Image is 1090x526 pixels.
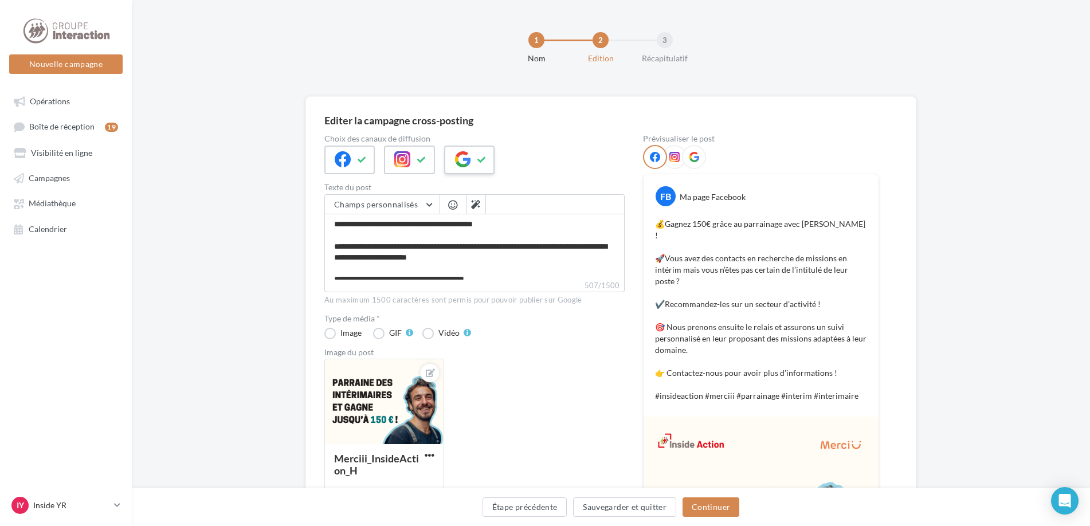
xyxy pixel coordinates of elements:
[593,32,609,48] div: 2
[9,54,123,74] button: Nouvelle campagne
[324,183,625,191] label: Texte du post
[680,191,746,203] div: Ma page Facebook
[30,96,70,106] span: Opérations
[628,53,701,64] div: Récapitulatif
[29,122,95,132] span: Boîte de réception
[483,497,567,517] button: Étape précédente
[389,329,402,337] div: GIF
[573,497,676,517] button: Sauvegarder et quitter
[656,186,676,206] div: FB
[324,295,625,305] div: Au maximum 1500 caractères sont permis pour pouvoir publier sur Google
[29,173,70,183] span: Campagnes
[324,348,625,356] div: Image du post
[438,329,460,337] div: Vidéo
[7,91,125,111] a: Opérations
[1051,487,1079,515] div: Open Intercom Messenger
[340,329,362,337] div: Image
[564,53,637,64] div: Edition
[324,135,625,143] label: Choix des canaux de diffusion
[324,280,625,292] label: 507/1500
[7,218,125,239] a: Calendrier
[17,500,24,511] span: IY
[7,167,125,188] a: Campagnes
[31,148,92,158] span: Visibilité en ligne
[657,32,673,48] div: 3
[324,115,473,125] div: Editer la campagne cross-posting
[334,452,419,477] div: Merciii_InsideAction_H
[7,193,125,213] a: Médiathèque
[105,123,118,132] div: 19
[528,32,544,48] div: 1
[29,199,76,209] span: Médiathèque
[500,53,573,64] div: Nom
[9,494,123,516] a: IY Inside YR
[324,315,625,323] label: Type de média *
[325,195,439,214] button: Champs personnalisés
[683,497,739,517] button: Continuer
[29,224,67,234] span: Calendrier
[7,116,125,137] a: Boîte de réception19
[33,500,109,511] p: Inside YR
[655,218,867,402] p: 💰Gagnez 150€ grâce au parrainage avec [PERSON_NAME] ! 🚀Vous avez des contacts en recherche de mis...
[7,142,125,163] a: Visibilité en ligne
[334,199,418,209] span: Champs personnalisés
[643,135,879,143] div: Prévisualiser le post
